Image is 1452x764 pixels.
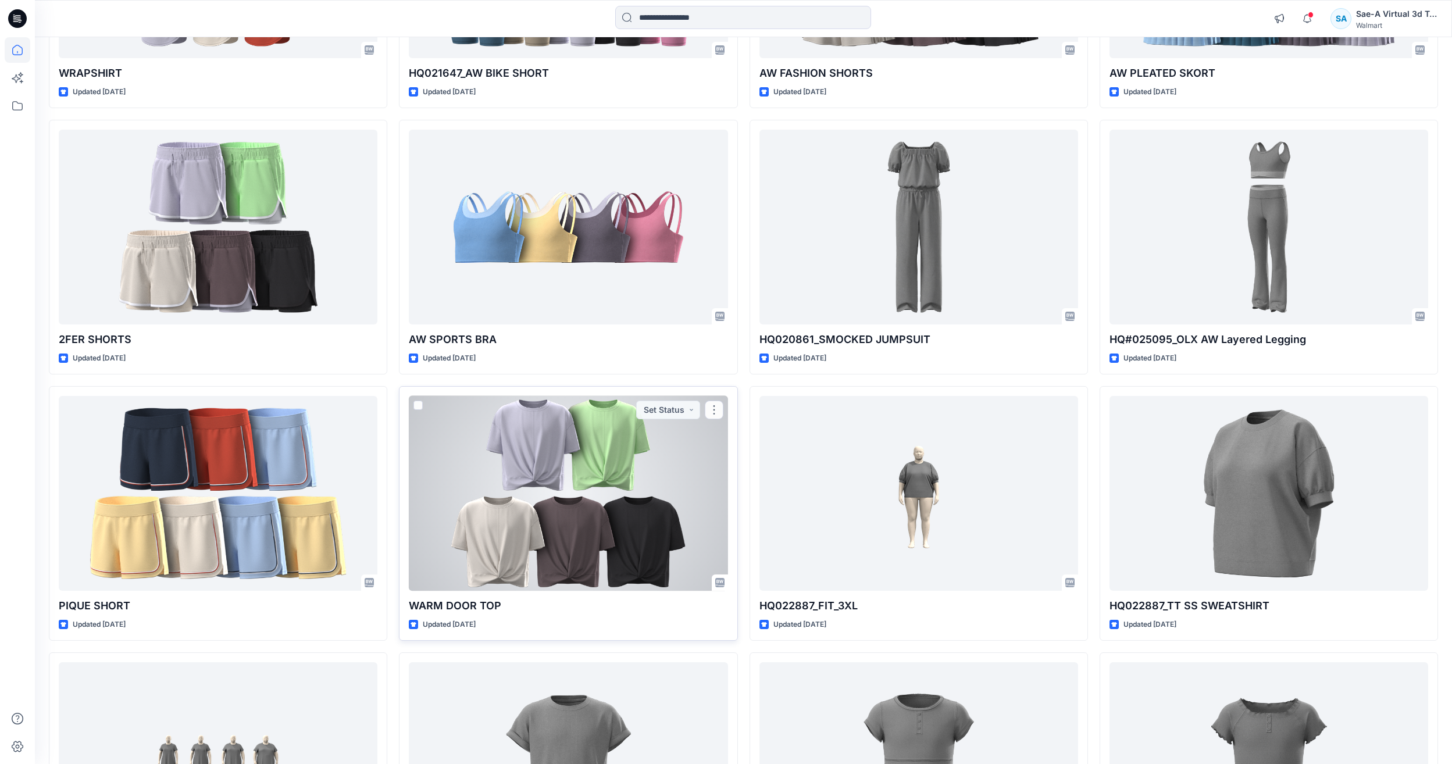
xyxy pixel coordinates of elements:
[759,396,1078,591] a: HQ022887_FIT_3XL
[409,396,727,591] a: WARM DOOR TOP
[409,331,727,348] p: AW SPORTS BRA
[59,130,377,324] a: 2FER SHORTS
[773,352,826,365] p: Updated [DATE]
[759,65,1078,81] p: AW FASHION SHORTS
[1123,352,1176,365] p: Updated [DATE]
[59,331,377,348] p: 2FER SHORTS
[59,65,377,81] p: WRAPSHIRT
[759,130,1078,324] a: HQ020861_SMOCKED JUMPSUIT
[773,619,826,631] p: Updated [DATE]
[59,396,377,591] a: PIQUE SHORT
[1330,8,1351,29] div: SA
[409,130,727,324] a: AW SPORTS BRA
[1123,86,1176,98] p: Updated [DATE]
[59,598,377,614] p: PIQUE SHORT
[73,86,126,98] p: Updated [DATE]
[409,598,727,614] p: WARM DOOR TOP
[759,598,1078,614] p: HQ022887_FIT_3XL
[73,352,126,365] p: Updated [DATE]
[1356,21,1437,30] div: Walmart
[773,86,826,98] p: Updated [DATE]
[73,619,126,631] p: Updated [DATE]
[1109,396,1428,591] a: HQ022887_TT SS SWEATSHIRT
[1356,7,1437,21] div: Sae-A Virtual 3d Team
[423,352,476,365] p: Updated [DATE]
[423,619,476,631] p: Updated [DATE]
[1109,130,1428,324] a: HQ#025095_OLX AW Layered Legging
[423,86,476,98] p: Updated [DATE]
[1109,598,1428,614] p: HQ022887_TT SS SWEATSHIRT
[1109,331,1428,348] p: HQ#025095_OLX AW Layered Legging
[1109,65,1428,81] p: AW PLEATED SKORT
[1123,619,1176,631] p: Updated [DATE]
[759,331,1078,348] p: HQ020861_SMOCKED JUMPSUIT
[409,65,727,81] p: HQ021647_AW BIKE SHORT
